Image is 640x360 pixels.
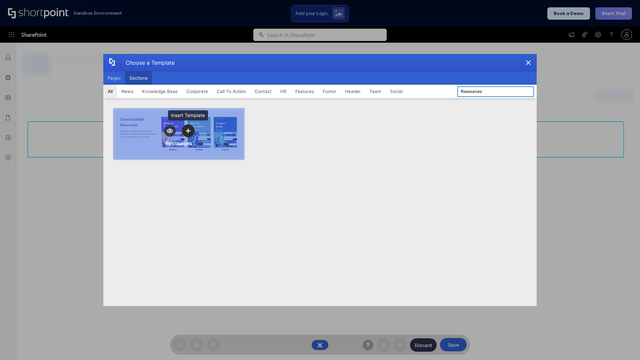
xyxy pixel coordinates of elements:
[125,71,152,85] button: Sections
[182,85,212,98] button: Corporate
[291,85,318,98] button: Features
[365,85,386,98] button: Team
[607,328,640,360] iframe: Chat Widget
[117,85,138,98] button: News
[457,86,534,97] input: Search
[386,85,407,98] button: Social
[212,85,250,98] button: Call To Action
[103,54,537,306] div: template selector
[138,85,182,98] button: Knowledge Base
[103,71,125,85] button: Pages
[341,85,365,98] button: Header
[120,54,175,71] div: Choose a Template
[250,85,276,98] button: Contact
[165,140,192,147] div: Resources
[103,85,117,98] button: All
[318,85,341,98] button: Footer
[276,85,291,98] button: HR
